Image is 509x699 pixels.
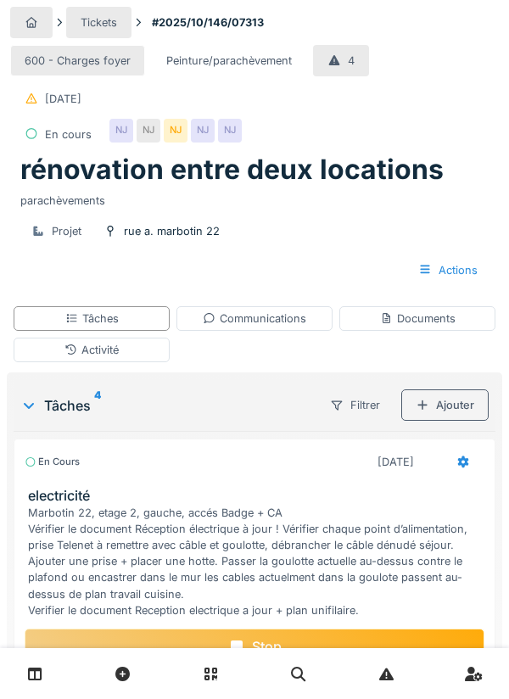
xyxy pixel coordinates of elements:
[164,119,187,143] div: NJ
[348,53,355,69] div: 4
[20,154,444,186] h1: rénovation entre deux locations
[316,389,394,421] div: Filtrer
[218,119,242,143] div: NJ
[25,455,80,469] div: En cours
[124,223,220,239] div: rue a. marbotin 22
[20,186,489,209] div: parachèvements
[65,310,119,327] div: Tâches
[404,254,492,286] div: Actions
[166,53,292,69] div: Peinture/parachèvement
[64,342,119,358] div: Activité
[28,505,488,618] div: Marbotin 22, etage 2, gauche, accés Badge + CA Vérifier le document Réception électrique à jour !...
[203,310,306,327] div: Communications
[191,119,215,143] div: NJ
[45,91,81,107] div: [DATE]
[401,389,489,421] div: Ajouter
[25,629,484,664] div: Stop
[28,488,488,504] h3: electricité
[20,395,309,416] div: Tâches
[25,53,131,69] div: 600 - Charges foyer
[137,119,160,143] div: NJ
[81,14,117,31] div: Tickets
[109,119,133,143] div: NJ
[380,310,456,327] div: Documents
[45,126,92,143] div: En cours
[52,223,81,239] div: Projet
[145,14,271,31] strong: #2025/10/146/07313
[378,454,414,470] div: [DATE]
[94,395,101,416] sup: 4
